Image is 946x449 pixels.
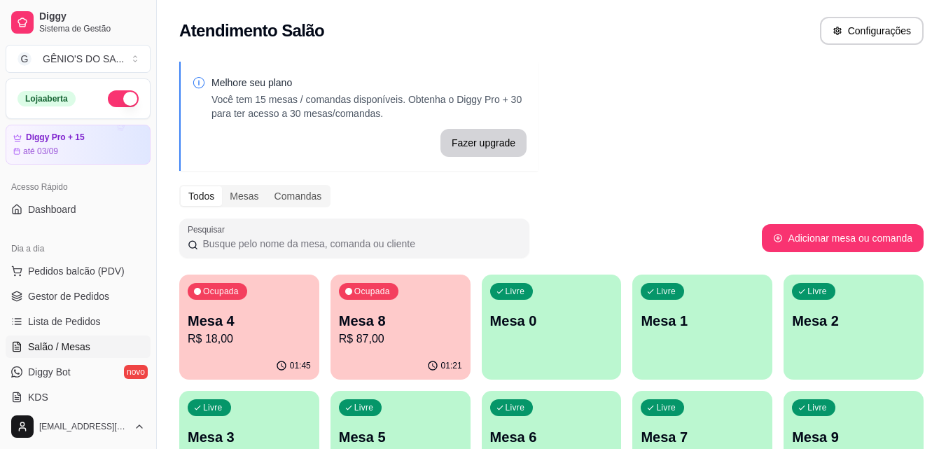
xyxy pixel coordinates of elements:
button: Alterar Status [108,90,139,107]
p: Livre [656,286,676,297]
p: Livre [807,286,827,297]
span: Sistema de Gestão [39,23,145,34]
article: até 03/09 [23,146,58,157]
article: Diggy Pro + 15 [26,132,85,143]
div: Mesas [222,186,266,206]
p: Ocupada [354,286,390,297]
p: Livre [656,402,676,413]
span: Salão / Mesas [28,340,90,354]
a: KDS [6,386,151,408]
input: Pesquisar [198,237,521,251]
button: Pedidos balcão (PDV) [6,260,151,282]
div: Loja aberta [18,91,76,106]
p: Mesa 5 [339,427,462,447]
p: Livre [506,402,525,413]
button: OcupadaMesa 4R$ 18,0001:45 [179,275,319,380]
a: Diggy Pro + 15até 03/09 [6,125,151,165]
button: [EMAIL_ADDRESS][DOMAIN_NAME] [6,410,151,443]
div: GÊNIO'S DO SA ... [43,52,124,66]
span: KDS [28,390,48,404]
p: Mesa 8 [339,311,462,331]
p: R$ 87,00 [339,331,462,347]
p: Mesa 9 [792,427,915,447]
span: Diggy [39,11,145,23]
p: 01:21 [441,360,462,371]
span: Gestor de Pedidos [28,289,109,303]
div: Comandas [267,186,330,206]
div: Dia a dia [6,237,151,260]
button: Fazer upgrade [440,129,527,157]
a: Lista de Pedidos [6,310,151,333]
p: Mesa 7 [641,427,764,447]
p: R$ 18,00 [188,331,311,347]
a: Diggy Botnovo [6,361,151,383]
p: Livre [807,402,827,413]
p: Mesa 4 [188,311,311,331]
button: OcupadaMesa 8R$ 87,0001:21 [331,275,471,380]
span: [EMAIL_ADDRESS][DOMAIN_NAME] [39,421,128,432]
a: Gestor de Pedidos [6,285,151,308]
p: 01:45 [290,360,311,371]
a: Dashboard [6,198,151,221]
span: G [18,52,32,66]
span: Pedidos balcão (PDV) [28,264,125,278]
p: Você tem 15 mesas / comandas disponíveis. Obtenha o Diggy Pro + 30 para ter acesso a 30 mesas/com... [211,92,527,120]
button: Configurações [820,17,924,45]
p: Ocupada [203,286,239,297]
button: LivreMesa 1 [632,275,772,380]
p: Livre [354,402,374,413]
a: DiggySistema de Gestão [6,6,151,39]
button: Adicionar mesa ou comanda [762,224,924,252]
span: Dashboard [28,202,76,216]
span: Diggy Bot [28,365,71,379]
div: Acesso Rápido [6,176,151,198]
button: Select a team [6,45,151,73]
p: Melhore seu plano [211,76,527,90]
p: Livre [203,402,223,413]
span: Lista de Pedidos [28,315,101,329]
button: LivreMesa 2 [784,275,924,380]
button: LivreMesa 0 [482,275,622,380]
p: Mesa 0 [490,311,613,331]
p: Mesa 1 [641,311,764,331]
p: Livre [506,286,525,297]
a: Salão / Mesas [6,336,151,358]
p: Mesa 2 [792,311,915,331]
label: Pesquisar [188,223,230,235]
p: Mesa 3 [188,427,311,447]
h2: Atendimento Salão [179,20,324,42]
div: Todos [181,186,222,206]
p: Mesa 6 [490,427,613,447]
